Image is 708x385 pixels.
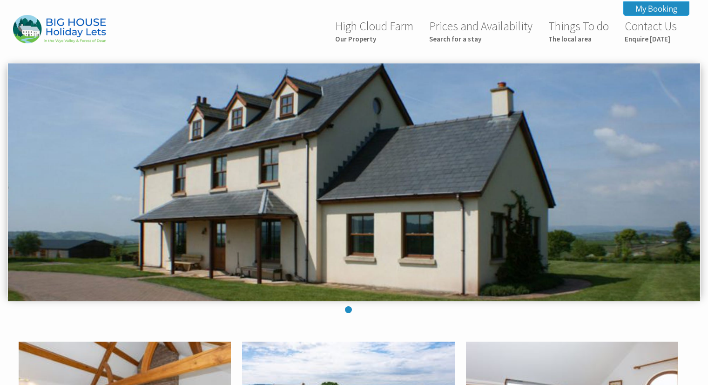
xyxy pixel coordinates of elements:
[13,15,106,43] img: Highcloud Farm
[335,34,413,43] small: Our Property
[625,34,677,43] small: Enquire [DATE]
[548,19,609,43] a: Things To doThe local area
[429,19,533,43] a: Prices and AvailabilitySearch for a stay
[623,1,689,16] a: My Booking
[625,19,677,43] a: Contact UsEnquire [DATE]
[429,34,533,43] small: Search for a stay
[548,34,609,43] small: The local area
[335,19,413,43] a: High Cloud FarmOur Property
